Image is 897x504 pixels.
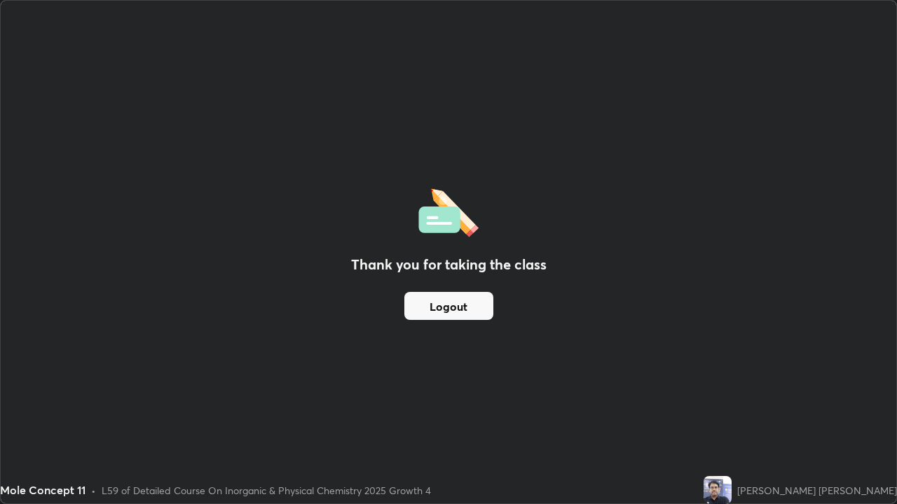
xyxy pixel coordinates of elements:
h2: Thank you for taking the class [351,254,547,275]
div: • [91,483,96,498]
div: [PERSON_NAME] [PERSON_NAME] [737,483,897,498]
img: offlineFeedback.1438e8b3.svg [418,184,479,237]
button: Logout [404,292,493,320]
div: L59 of Detailed Course On Inorganic & Physical Chemistry 2025 Growth 4 [102,483,431,498]
img: 4dbd5e4e27d8441580130e5f502441a8.jpg [704,476,732,504]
